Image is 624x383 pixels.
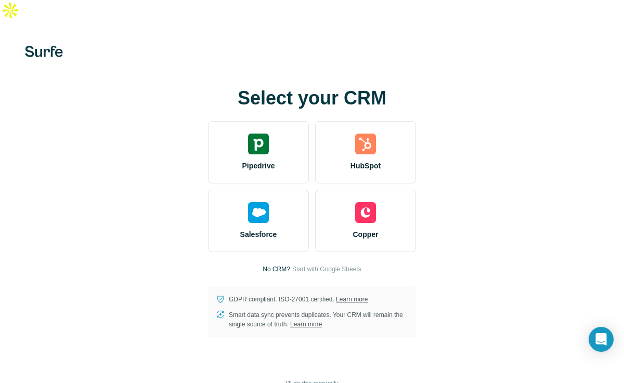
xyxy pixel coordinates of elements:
[353,229,379,240] span: Copper
[240,229,277,240] span: Salesforce
[25,46,63,57] img: Surfe's logo
[350,161,381,171] span: HubSpot
[336,296,368,303] a: Learn more
[290,321,322,328] a: Learn more
[248,134,269,154] img: pipedrive's logo
[229,295,368,304] p: GDPR compliant. ISO-27001 certified.
[355,202,376,223] img: copper's logo
[589,327,614,352] div: Open Intercom Messenger
[242,161,275,171] span: Pipedrive
[263,265,290,274] p: No CRM?
[208,88,416,109] h1: Select your CRM
[248,202,269,223] img: salesforce's logo
[292,265,361,274] button: Start with Google Sheets
[355,134,376,154] img: hubspot's logo
[229,310,408,329] p: Smart data sync prevents duplicates. Your CRM will remain the single source of truth.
